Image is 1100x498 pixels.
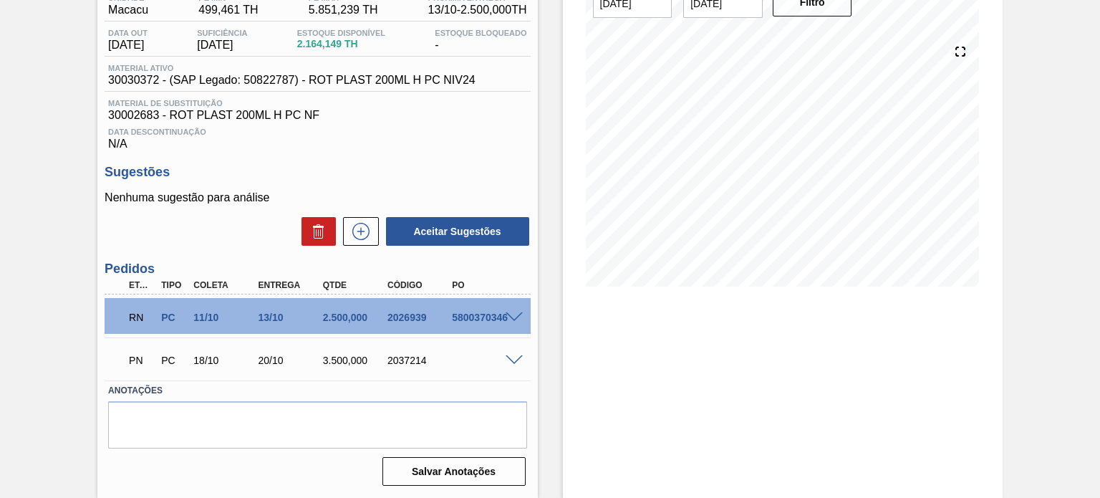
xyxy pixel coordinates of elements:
[319,280,390,290] div: Qtde
[108,29,148,37] span: Data out
[198,4,258,16] span: 499,461 TH
[379,216,531,247] div: Aceitar Sugestões
[336,217,379,246] div: Nova sugestão
[255,280,326,290] div: Entrega
[428,4,527,16] span: 13/10 - 2.500,000 TH
[448,312,519,323] div: 5800370346
[108,109,526,122] span: 30002683 - ROT PLAST 200ML H PC NF
[382,457,526,486] button: Salvar Anotações
[105,191,530,204] p: Nenhuma sugestão para análise
[108,99,526,107] span: Material de Substituição
[255,312,326,323] div: 13/10/2025
[319,312,390,323] div: 2.500,000
[197,29,247,37] span: Suficiência
[158,355,190,366] div: Pedido de Compra
[384,355,455,366] div: 2037214
[435,29,526,37] span: Estoque Bloqueado
[297,29,385,37] span: Estoque Disponível
[108,39,148,52] span: [DATE]
[158,312,190,323] div: Pedido de Compra
[297,39,385,49] span: 2.164,149 TH
[125,302,158,333] div: Em renegociação
[108,4,148,16] span: Macacu
[386,217,529,246] button: Aceitar Sugestões
[125,345,158,376] div: Pedido em Negociação
[108,380,526,401] label: Anotações
[108,74,476,87] span: 30030372 - (SAP Legado: 50822787) - ROT PLAST 200ML H PC NIV24
[309,4,378,16] span: 5.851,239 TH
[108,64,476,72] span: Material ativo
[384,280,455,290] div: Código
[190,355,261,366] div: 18/10/2025
[294,217,336,246] div: Excluir Sugestões
[448,280,519,290] div: PO
[431,29,530,52] div: -
[319,355,390,366] div: 3.500,000
[129,355,154,366] p: PN
[105,165,530,180] h3: Sugestões
[125,280,158,290] div: Etapa
[105,122,530,150] div: N/A
[129,312,154,323] p: RN
[190,312,261,323] div: 11/10/2025
[105,262,530,277] h3: Pedidos
[158,280,190,290] div: Tipo
[197,39,247,52] span: [DATE]
[190,280,261,290] div: Coleta
[255,355,326,366] div: 20/10/2025
[108,128,526,136] span: Data Descontinuação
[384,312,455,323] div: 2026939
